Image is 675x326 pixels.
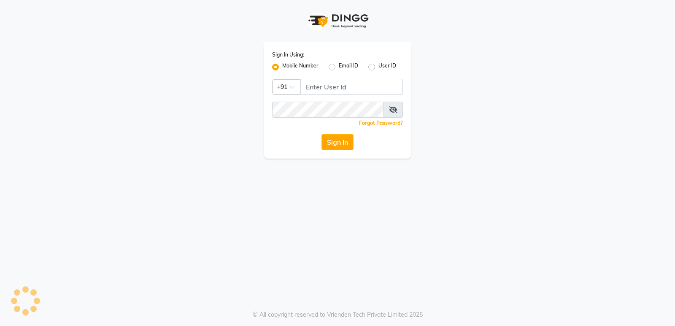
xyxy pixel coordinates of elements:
label: Email ID [339,62,358,72]
button: Sign In [321,134,354,150]
input: Username [300,79,403,95]
a: Forgot Password? [359,120,403,126]
label: Sign In Using: [272,51,304,59]
label: User ID [378,62,396,72]
input: Username [272,102,384,118]
label: Mobile Number [282,62,319,72]
img: logo1.svg [304,8,371,33]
